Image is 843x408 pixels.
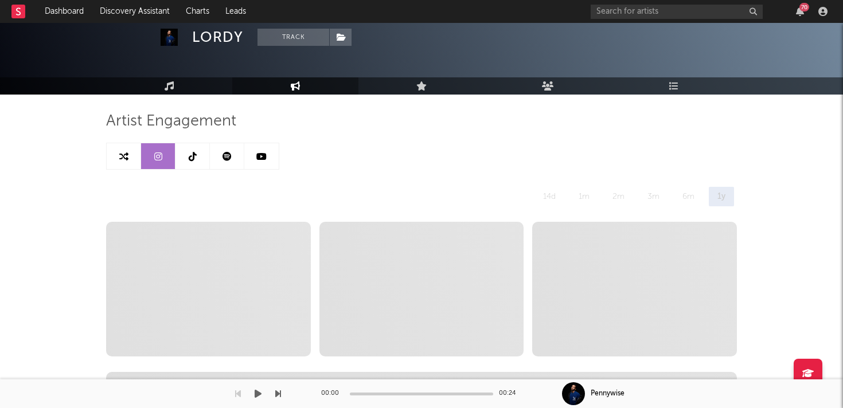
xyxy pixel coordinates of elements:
[257,29,329,46] button: Track
[709,187,734,206] div: 1y
[106,115,236,128] span: Artist Engagement
[591,389,625,399] div: Pennywise
[604,187,633,206] div: 2m
[639,187,668,206] div: 3m
[192,29,243,46] div: LORDY
[799,3,809,11] div: 70
[570,187,598,206] div: 1m
[499,387,522,401] div: 00:24
[674,187,703,206] div: 6m
[534,187,564,206] div: 14d
[321,387,344,401] div: 00:00
[591,5,763,19] input: Search for artists
[796,7,804,16] button: 70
